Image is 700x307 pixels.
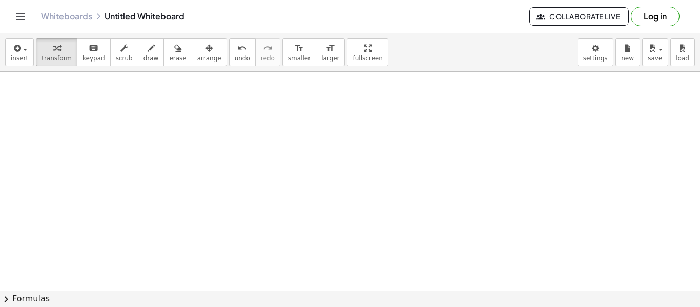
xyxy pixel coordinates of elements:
[5,38,34,66] button: insert
[621,55,634,62] span: new
[116,55,133,62] span: scrub
[538,12,620,21] span: Collaborate Live
[42,55,72,62] span: transform
[642,38,668,66] button: save
[70,94,275,248] iframe: To enrich screen reader interactions, please activate Accessibility in Grammarly extension settings
[529,7,629,26] button: Collaborate Live
[83,55,105,62] span: keypad
[631,7,680,26] button: Log in
[197,55,221,62] span: arrange
[41,11,92,22] a: Whiteboards
[263,42,273,54] i: redo
[36,38,77,66] button: transform
[321,55,339,62] span: larger
[294,42,304,54] i: format_size
[353,55,382,62] span: fullscreen
[255,38,280,66] button: redoredo
[143,55,159,62] span: draw
[615,38,640,66] button: new
[12,8,29,25] button: Toggle navigation
[235,55,250,62] span: undo
[261,55,275,62] span: redo
[89,42,98,54] i: keyboard
[192,38,227,66] button: arrange
[237,42,247,54] i: undo
[288,55,311,62] span: smaller
[316,38,345,66] button: format_sizelarger
[583,55,608,62] span: settings
[325,42,335,54] i: format_size
[77,38,111,66] button: keyboardkeypad
[11,55,28,62] span: insert
[138,38,164,66] button: draw
[229,38,256,66] button: undoundo
[670,38,695,66] button: load
[282,38,316,66] button: format_sizesmaller
[163,38,192,66] button: erase
[648,55,662,62] span: save
[347,38,388,66] button: fullscreen
[578,38,613,66] button: settings
[676,55,689,62] span: load
[169,55,186,62] span: erase
[110,38,138,66] button: scrub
